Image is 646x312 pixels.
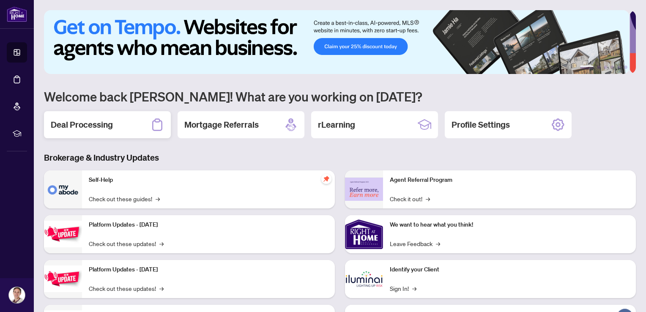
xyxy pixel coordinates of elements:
[390,239,440,248] a: Leave Feedback→
[89,265,328,274] p: Platform Updates - [DATE]
[51,119,113,131] h2: Deal Processing
[89,284,164,293] a: Check out these updates!→
[390,194,430,203] a: Check it out!→
[597,66,600,69] button: 2
[436,239,440,248] span: →
[390,284,416,293] a: Sign In!→
[44,221,82,247] img: Platform Updates - July 21, 2025
[624,66,627,69] button: 6
[345,178,383,201] img: Agent Referral Program
[617,66,621,69] button: 5
[452,119,510,131] h2: Profile Settings
[580,66,594,69] button: 1
[44,10,630,74] img: Slide 0
[390,265,629,274] p: Identify your Client
[44,88,636,104] h1: Welcome back [PERSON_NAME]! What are you working on [DATE]?
[7,6,27,22] img: logo
[156,194,160,203] span: →
[159,239,164,248] span: →
[412,284,416,293] span: →
[318,119,355,131] h2: rLearning
[426,194,430,203] span: →
[345,260,383,298] img: Identify your Client
[610,66,614,69] button: 4
[44,170,82,208] img: Self-Help
[604,66,607,69] button: 3
[9,287,25,303] img: Profile Icon
[89,220,328,230] p: Platform Updates - [DATE]
[390,220,629,230] p: We want to hear what you think!
[44,265,82,292] img: Platform Updates - July 8, 2025
[159,284,164,293] span: →
[89,194,160,203] a: Check out these guides!→
[184,119,259,131] h2: Mortgage Referrals
[44,152,636,164] h3: Brokerage & Industry Updates
[89,239,164,248] a: Check out these updates!→
[321,174,331,184] span: pushpin
[612,282,638,308] button: Open asap
[345,215,383,253] img: We want to hear what you think!
[89,175,328,185] p: Self-Help
[390,175,629,185] p: Agent Referral Program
